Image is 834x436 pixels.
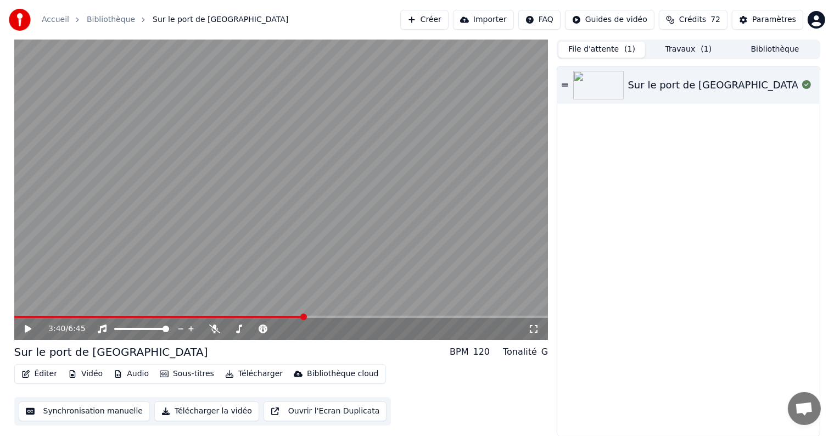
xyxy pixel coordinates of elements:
[710,14,720,25] span: 72
[628,77,803,93] div: Sur le port de [GEOGRAPHIC_DATA]
[541,345,548,359] div: G
[42,14,69,25] a: Accueil
[64,366,107,382] button: Vidéo
[558,42,645,58] button: File d'attente
[87,14,135,25] a: Bibliothèque
[48,323,75,334] div: /
[752,14,796,25] div: Paramètres
[503,345,537,359] div: Tonalité
[221,366,287,382] button: Télécharger
[645,42,732,58] button: Travaux
[450,345,468,359] div: BPM
[732,42,819,58] button: Bibliothèque
[307,368,378,379] div: Bibliothèque cloud
[264,401,387,421] button: Ouvrir l'Ecran Duplicata
[68,323,85,334] span: 6:45
[679,14,706,25] span: Crédits
[518,10,561,30] button: FAQ
[153,14,288,25] span: Sur le port de [GEOGRAPHIC_DATA]
[14,344,208,360] div: Sur le port de [GEOGRAPHIC_DATA]
[701,44,712,55] span: ( 1 )
[154,401,259,421] button: Télécharger la vidéo
[48,323,65,334] span: 3:40
[9,9,31,31] img: youka
[624,44,635,55] span: ( 1 )
[473,345,490,359] div: 120
[17,366,61,382] button: Éditer
[19,401,150,421] button: Synchronisation manuelle
[788,392,821,425] div: Ouvrir le chat
[109,366,153,382] button: Audio
[453,10,514,30] button: Importer
[565,10,654,30] button: Guides de vidéo
[42,14,288,25] nav: breadcrumb
[659,10,727,30] button: Crédits72
[400,10,449,30] button: Créer
[732,10,803,30] button: Paramètres
[155,366,219,382] button: Sous-titres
